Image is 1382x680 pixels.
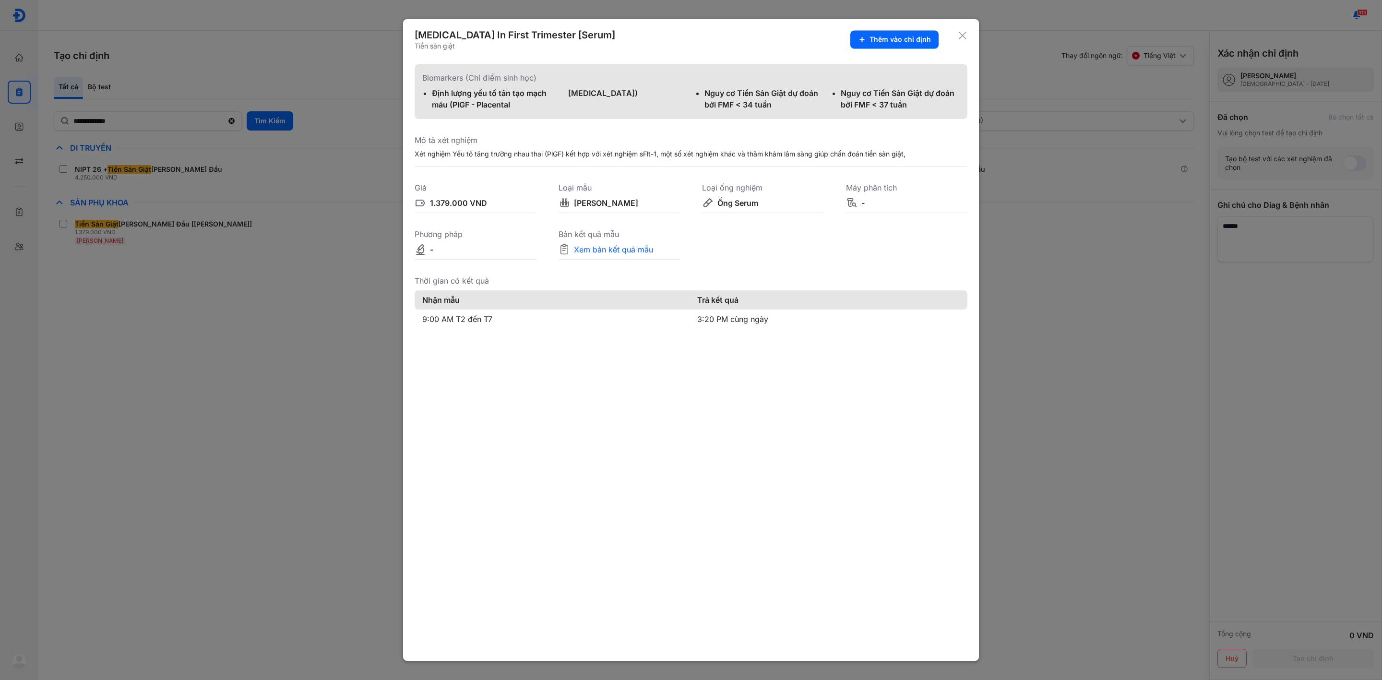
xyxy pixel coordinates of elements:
div: - [861,197,865,209]
div: Loại ống nghiệm [702,182,823,193]
button: Thêm vào chỉ định [850,30,939,48]
td: 3:20 PM cùng ngày [690,310,967,329]
div: Xem bản kết quả mẫu [574,244,653,255]
th: Trả kết quả [690,290,967,310]
td: 9:00 AM T2 đến T7 [415,310,690,329]
div: Định lượng yếu tố tân tạo mạch máu (PlGF - Placental [MEDICAL_DATA]) [432,87,687,111]
div: Giá [415,182,536,193]
div: Mô tả xét nghiệm [415,134,967,146]
div: Biomarkers (Chỉ điểm sinh học) [422,72,960,84]
div: - [430,244,433,255]
div: Nguy cơ Tiền Sản Giật dự đoán bởi FMF < 34 tuần [704,87,823,110]
div: [PERSON_NAME] [574,197,638,209]
div: Nguy cơ Tiền Sản Giật dự đoán bởi FMF < 37 tuần [841,87,960,110]
div: Xét nghiệm Yếu tố tăng trưởng nhau thai (PlGF) kết hợp với xét nghiệm sFlt-1, một số xét nghiệm k... [415,150,967,158]
div: Tiền sản giật [415,42,615,50]
div: Ống Serum [717,197,758,209]
div: Thời gian có kết quả [415,275,967,286]
th: Nhận mẫu [415,290,690,310]
div: Bản kết quả mẫu [559,228,680,240]
div: Loại mẫu [559,182,680,193]
div: Máy phân tích [846,182,967,193]
div: 1.379.000 VND [430,197,487,209]
div: Phương pháp [415,228,536,240]
div: [MEDICAL_DATA] In First Trimester [Serum] [415,28,615,42]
